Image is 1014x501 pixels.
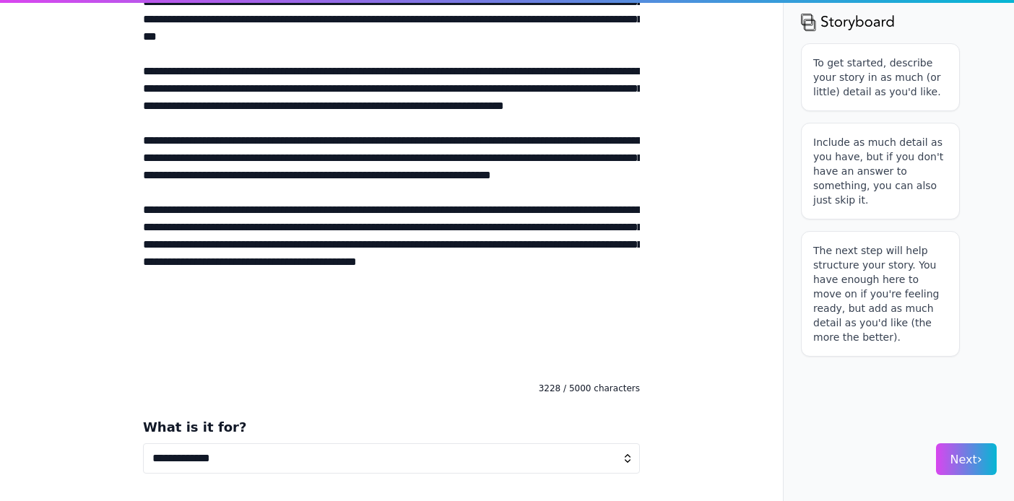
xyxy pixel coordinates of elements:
button: Next› [936,443,997,475]
p: Include as much detail as you have, but if you don't have an answer to something, you can also ju... [813,135,948,207]
span: Next [950,453,982,466]
div: 3228 / 5000 characters [143,383,640,394]
h3: What is it for? [143,417,640,437]
span: › [977,451,982,466]
p: To get started, describe your story in as much (or little) detail as you'd like. [813,56,948,99]
p: The next step will help structure your story. You have enough here to move on if you're feeling r... [813,243,948,344]
img: storyboard [801,12,895,32]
